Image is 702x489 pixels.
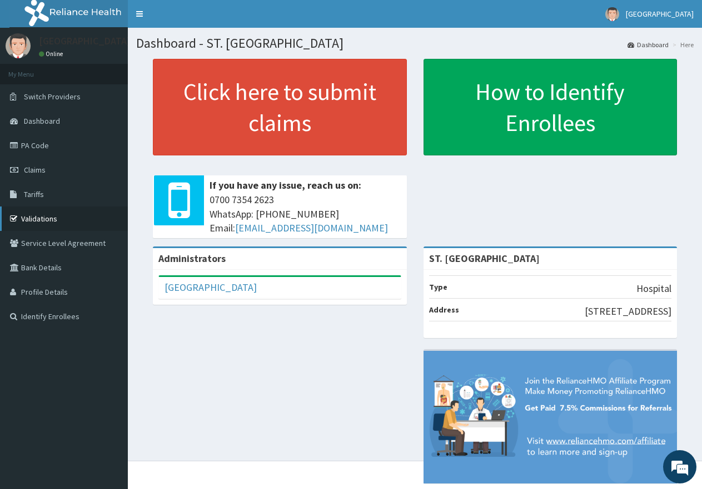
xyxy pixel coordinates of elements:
b: Address [429,305,459,315]
b: Type [429,282,447,292]
a: Online [39,50,66,58]
span: Switch Providers [24,92,81,102]
a: Dashboard [628,40,669,49]
a: Click here to submit claims [153,59,407,155]
p: [STREET_ADDRESS] [585,304,671,319]
p: Hospital [636,281,671,296]
a: [EMAIL_ADDRESS][DOMAIN_NAME] [235,221,388,234]
span: [GEOGRAPHIC_DATA] [626,9,694,19]
a: [GEOGRAPHIC_DATA] [165,281,257,294]
h1: Dashboard - ST. [GEOGRAPHIC_DATA] [136,36,694,51]
b: Administrators [158,252,226,265]
span: Dashboard [24,116,60,126]
li: Here [670,40,694,49]
p: [GEOGRAPHIC_DATA] [39,36,131,46]
span: 0700 7354 2623 WhatsApp: [PHONE_NUMBER] Email: [210,193,401,235]
strong: ST. [GEOGRAPHIC_DATA] [429,252,540,265]
img: User Image [605,7,619,21]
b: If you have any issue, reach us on: [210,179,361,191]
a: How to Identify Enrollees [424,59,678,155]
img: User Image [6,33,31,58]
span: Claims [24,165,46,175]
img: provider-team-banner.png [424,351,678,483]
span: Tariffs [24,189,44,199]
